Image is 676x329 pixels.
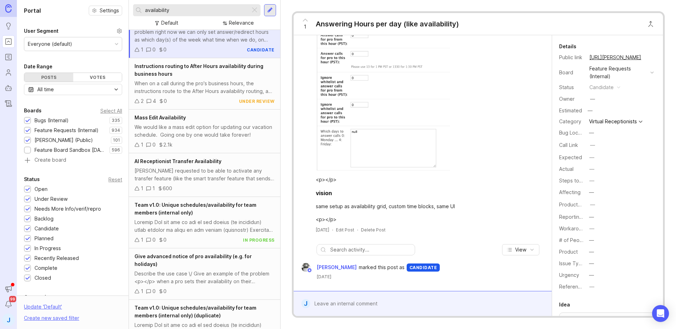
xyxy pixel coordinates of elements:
button: Announcements [2,283,15,295]
label: Reference(s) [559,284,590,290]
div: 600 [163,185,172,192]
div: Answering Hours per day (like availability) [316,19,459,29]
label: ProductboardID [559,201,596,207]
div: Category [559,118,584,125]
div: Virtual Receptionists [589,119,637,124]
div: problem right now we can only set answer/redirect hours as which day(s) of the week what time whe... [134,28,275,44]
label: # of People Affected [559,237,609,243]
div: Relevance [229,19,254,27]
div: Complete [35,264,57,272]
label: Bug Location [559,130,590,136]
div: Public link [559,54,584,61]
div: — [590,201,595,209]
label: Workaround [559,225,588,231]
div: 1 [141,141,143,149]
div: — [586,106,595,115]
div: Owner [559,95,584,103]
div: Closed [35,274,51,282]
div: — [589,271,594,279]
div: · [332,227,333,233]
time: [DATE] [317,274,537,280]
time: [DATE] [316,227,329,232]
div: When on a call during the pro's business hours, the instructions route to the After Hours availab... [134,80,275,95]
span: Give advanced notice of pro availability (e.g. for holidays) [134,253,252,267]
div: candidate [407,263,440,272]
div: Status [24,175,40,184]
a: Instructions routing to After Hours availability during business hoursWhen on a call during the p... [129,58,280,110]
span: marked this post as [359,263,405,271]
span: 99 [9,296,16,302]
a: Mass Edit AvailabilityWe would like a mass edit option for updating our vacation schedule. Going ... [129,110,280,153]
button: Reference(s) [587,282,596,291]
div: Companies [24,293,52,302]
div: 4 [153,97,156,105]
a: Justin Maxwell[PERSON_NAME] [297,263,359,272]
h1: Portal [24,6,41,15]
div: <p></p> [316,176,538,184]
div: Bugs (Internal) [35,117,69,124]
div: Feature Requests (Internal) [589,65,647,80]
div: 0 [164,97,167,105]
span: Mass Edit Availability [134,114,186,120]
div: 0 [163,287,167,295]
div: Under Review [35,195,68,203]
button: Workaround [587,224,596,233]
div: [PERSON_NAME] (Public) [35,136,93,144]
div: Select All [100,109,122,113]
div: Edit Post [336,227,354,233]
div: vision [316,189,332,197]
button: Settings [89,6,122,15]
div: Status [559,83,584,91]
div: — [589,165,594,173]
div: Feature Requests (Internal) [35,126,99,134]
div: · [357,227,358,233]
div: 2.1k [163,141,173,149]
span: 1 [304,23,306,31]
span: View [515,246,526,253]
div: same setup as availability grid, custom time blocks, same UI [316,203,538,210]
a: [DATE] [316,227,329,233]
button: Steps to Reproduce [587,176,596,185]
div: Backlog [35,215,54,223]
div: Details [559,42,576,51]
div: — [589,260,594,267]
div: In Progress [35,244,61,252]
p: 101 [113,137,120,143]
div: 1 [141,46,143,54]
a: AI Receptionist Transfer Availability[PERSON_NAME] requested to be able to activate any transfer ... [129,153,280,197]
button: Notifications [2,298,15,311]
a: Answering Hours per day (like availability)problem right now we can only set answer/redirect hour... [129,14,280,58]
button: Close button [644,17,658,31]
div: — [589,154,594,161]
p: 596 [112,147,120,153]
img: Justin Maxwell [301,263,311,272]
div: under review [239,98,275,104]
div: 0 [152,46,156,54]
div: We would like a mass edit option for updating our vacation schedule. Going one by one would take ... [134,123,275,139]
a: Ideas [2,20,15,32]
div: — [589,188,594,196]
div: 1 [141,185,143,192]
a: [URL][PERSON_NAME] [587,53,643,62]
div: J [301,299,310,308]
div: Default [161,19,178,27]
div: All time [37,86,54,93]
input: Search... [145,6,248,14]
div: Recently Released [35,254,79,262]
img: member badge [307,268,312,273]
div: candidate [589,83,614,91]
img: Canny Home [5,4,12,12]
div: 0 [163,236,167,244]
button: Actual [587,164,596,174]
div: candidate [247,47,275,53]
div: 1 [141,287,143,295]
div: — [590,95,595,103]
input: Search activity... [330,246,411,254]
div: Needs More Info/verif/repro [35,205,101,213]
a: Changelog [2,97,15,110]
a: Autopilot [2,82,15,94]
a: Portal [2,35,15,48]
div: — [590,141,595,149]
label: Expected [559,154,582,160]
